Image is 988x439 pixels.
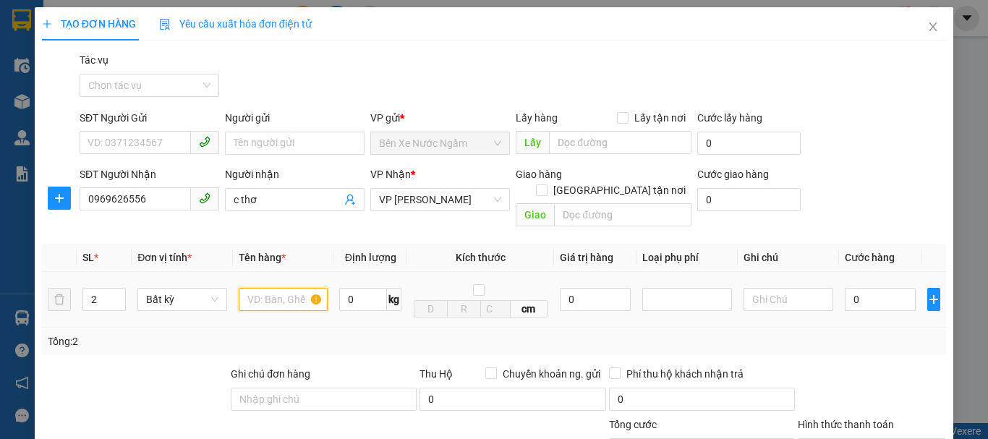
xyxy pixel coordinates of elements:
[511,300,548,317] span: cm
[738,244,839,272] th: Ghi chú
[927,288,940,311] button: plus
[609,419,657,430] span: Tổng cước
[549,131,691,154] input: Dọc đường
[48,333,383,349] div: Tổng: 2
[697,188,801,211] input: Cước giao hàng
[109,299,125,310] span: Decrease Value
[114,291,122,299] span: up
[497,366,606,382] span: Chuyển khoản ng. gửi
[48,187,71,210] button: plus
[379,132,501,154] span: Bến Xe Nước Ngầm
[379,189,501,210] span: VP Hà Tĩnh
[114,301,122,310] span: down
[239,252,286,263] span: Tên hàng
[414,300,448,317] input: D
[447,300,481,317] input: R
[80,54,108,66] label: Tác vụ
[370,110,510,126] div: VP gửi
[344,194,356,205] span: user-add
[516,203,554,226] span: Giao
[387,288,401,311] span: kg
[516,112,558,124] span: Lấy hàng
[927,21,939,33] span: close
[146,289,218,310] span: Bất kỳ
[199,136,210,148] span: phone
[697,112,762,124] label: Cước lấy hàng
[744,288,833,311] input: Ghi Chú
[231,368,310,380] label: Ghi chú đơn hàng
[636,244,738,272] th: Loại phụ phí
[225,166,365,182] div: Người nhận
[516,131,549,154] span: Lấy
[697,169,769,180] label: Cước giao hàng
[159,19,171,30] img: icon
[516,169,562,180] span: Giao hàng
[48,192,70,204] span: plus
[621,366,749,382] span: Phí thu hộ khách nhận trả
[629,110,691,126] span: Lấy tận nơi
[697,132,801,155] input: Cước lấy hàng
[231,388,417,411] input: Ghi chú đơn hàng
[845,252,895,263] span: Cước hàng
[137,252,192,263] span: Đơn vị tính
[42,18,136,30] span: TẠO ĐƠN HÀNG
[560,288,631,311] input: 0
[80,166,219,182] div: SĐT Người Nhận
[560,252,613,263] span: Giá trị hàng
[420,368,453,380] span: Thu Hộ
[42,19,52,29] span: plus
[456,252,506,263] span: Kích thước
[82,252,94,263] span: SL
[554,203,691,226] input: Dọc đường
[225,110,365,126] div: Người gửi
[109,289,125,299] span: Increase Value
[199,192,210,204] span: phone
[370,169,411,180] span: VP Nhận
[798,419,894,430] label: Hình thức thanh toán
[80,110,219,126] div: SĐT Người Gửi
[345,252,396,263] span: Định lượng
[913,7,953,48] button: Close
[239,288,328,311] input: VD: Bàn, Ghế
[480,300,511,317] input: C
[928,294,940,305] span: plus
[159,18,312,30] span: Yêu cầu xuất hóa đơn điện tử
[48,288,71,311] button: delete
[548,182,691,198] span: [GEOGRAPHIC_DATA] tận nơi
